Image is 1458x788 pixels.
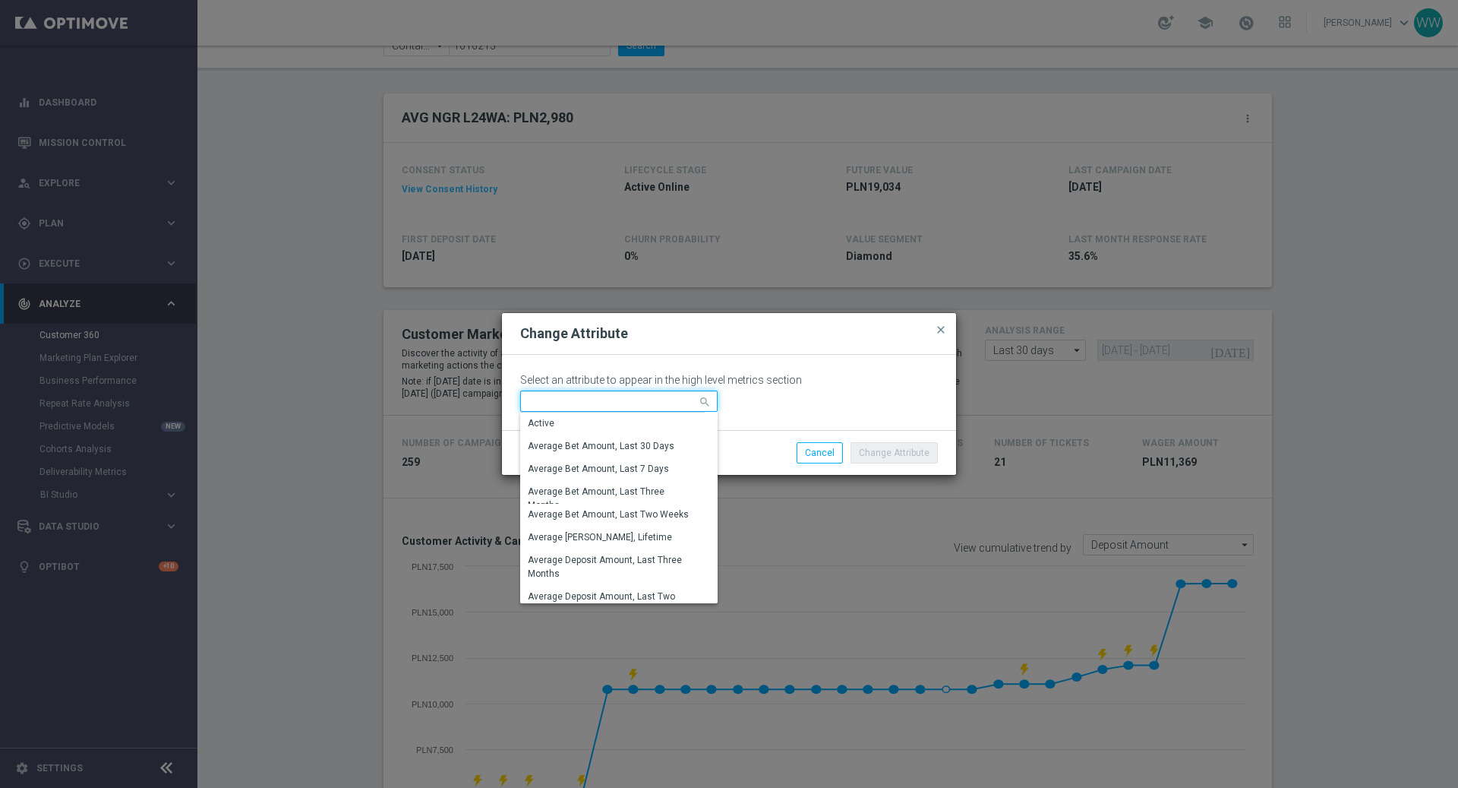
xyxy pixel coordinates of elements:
[850,442,938,464] button: Change Attribute
[528,590,697,617] div: Average Deposit Amount, Last Two Weeks
[520,458,705,481] div: Press SPACE to select this row.
[699,392,712,409] i: search
[520,435,705,458] div: Press SPACE to select this row.
[528,416,554,430] div: Active
[528,553,697,581] div: Average Deposit Amount, Last Three Months
[520,481,705,504] div: Press SPACE to select this row.
[520,586,705,622] div: Press SPACE to select this row.
[528,530,672,544] div: Average [PERSON_NAME], Lifetime
[528,485,697,512] div: Average Bet Amount, Last Three Months
[797,442,843,464] button: Cancel
[520,391,718,412] input: Quick find
[528,508,689,521] div: Average Bet Amount, Last Two Weeks
[528,439,674,453] div: Average Bet Amount, Last 30 Days
[520,413,705,435] div: Press SPACE to select this row.
[520,504,705,527] div: Press SPACE to select this row.
[520,373,938,387] p: Select an attribute to appear in the high level metrics section
[528,462,669,476] div: Average Bet Amount, Last 7 Days
[520,549,705,586] div: Press SPACE to select this row.
[520,527,705,549] div: Press SPACE to select this row.
[935,324,947,336] span: close
[520,324,628,343] h2: Change Attribute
